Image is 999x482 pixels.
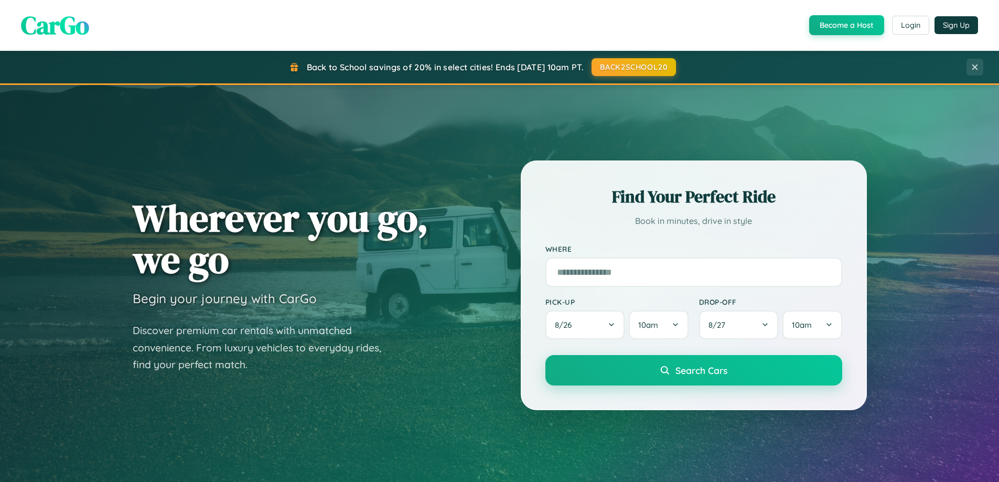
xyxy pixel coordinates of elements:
button: Become a Host [809,15,884,35]
h2: Find Your Perfect Ride [545,185,842,208]
span: Back to School savings of 20% in select cities! Ends [DATE] 10am PT. [307,62,584,72]
p: Book in minutes, drive in style [545,213,842,229]
span: 8 / 26 [555,320,577,330]
button: Login [892,16,929,35]
label: Drop-off [699,297,842,306]
label: Pick-up [545,297,689,306]
button: Sign Up [934,16,978,34]
button: 8/27 [699,310,779,339]
h3: Begin your journey with CarGo [133,291,317,306]
h1: Wherever you go, we go [133,197,428,280]
button: Search Cars [545,355,842,385]
span: 10am [792,320,812,330]
label: Where [545,244,842,253]
p: Discover premium car rentals with unmatched convenience. From luxury vehicles to everyday rides, ... [133,322,395,373]
span: 10am [638,320,658,330]
span: CarGo [21,8,89,42]
span: 8 / 27 [708,320,731,330]
button: 8/26 [545,310,625,339]
span: Search Cars [675,365,727,376]
button: 10am [782,310,842,339]
button: BACK2SCHOOL20 [592,58,676,76]
button: 10am [629,310,688,339]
